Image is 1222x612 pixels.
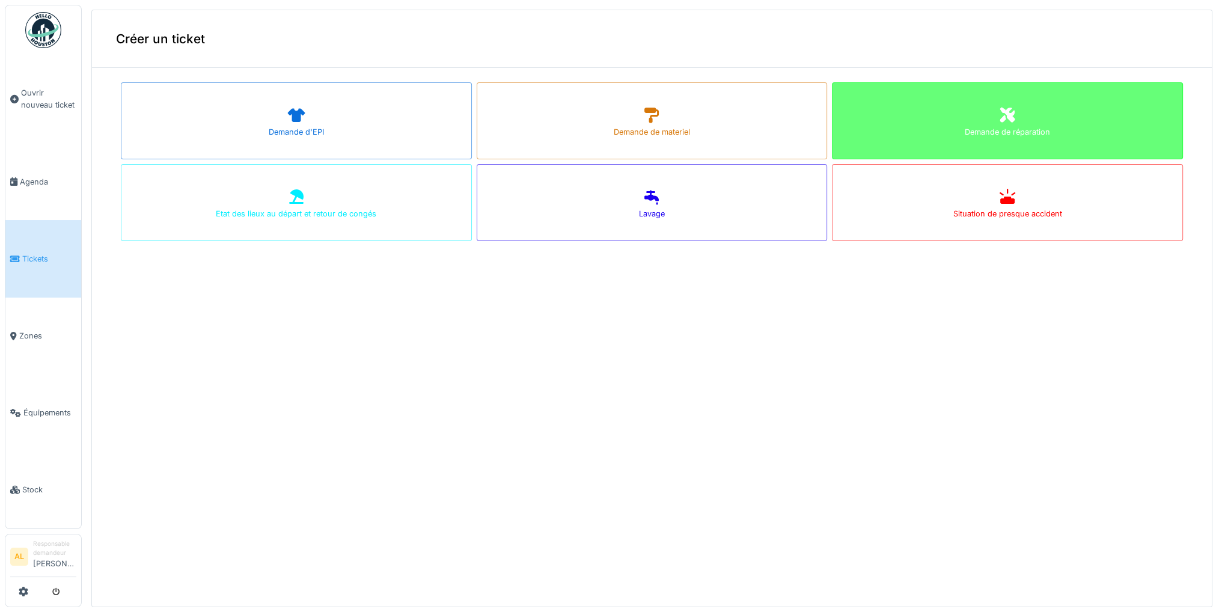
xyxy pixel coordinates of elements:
[5,220,81,297] a: Tickets
[965,126,1050,138] div: Demande de réparation
[5,55,81,143] a: Ouvrir nouveau ticket
[10,548,28,566] li: AL
[33,539,76,558] div: Responsable demandeur
[21,87,76,110] span: Ouvrir nouveau ticket
[92,10,1212,68] div: Créer un ticket
[33,539,76,574] li: [PERSON_NAME]
[5,143,81,220] a: Agenda
[953,208,1062,219] div: Situation de presque accident
[216,208,376,219] div: Etat des lieux au départ et retour de congés
[5,298,81,375] a: Zones
[20,176,76,188] span: Agenda
[269,126,324,138] div: Demande d'EPI
[614,126,690,138] div: Demande de materiel
[639,208,665,219] div: Lavage
[22,484,76,495] span: Stock
[5,375,81,451] a: Équipements
[10,539,76,577] a: AL Responsable demandeur[PERSON_NAME]
[25,12,61,48] img: Badge_color-CXgf-gQk.svg
[22,253,76,265] span: Tickets
[5,451,81,528] a: Stock
[23,407,76,418] span: Équipements
[19,330,76,341] span: Zones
